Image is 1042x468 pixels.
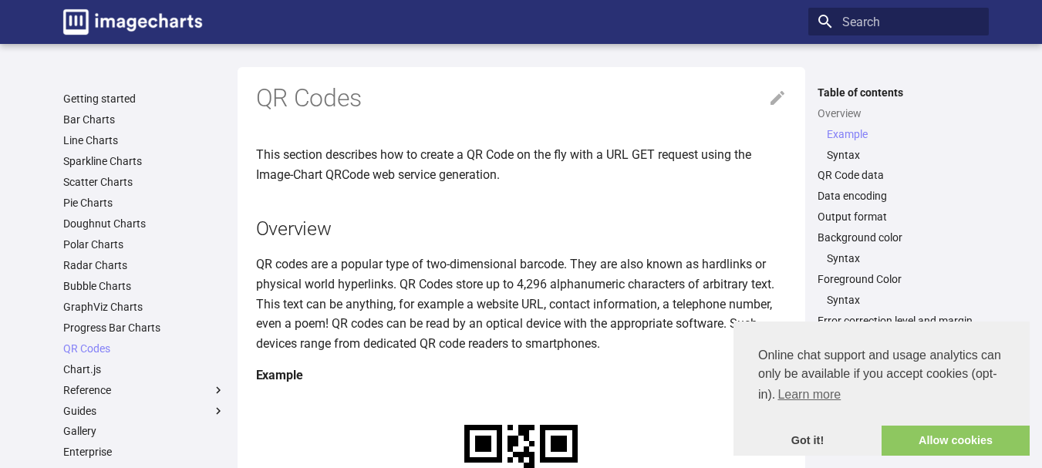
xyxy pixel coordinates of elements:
input: Search [808,8,989,35]
a: QR Codes [63,342,225,355]
a: learn more about cookies [775,383,843,406]
a: QR Code data [818,168,980,182]
a: Sparkline Charts [63,154,225,168]
h4: Example [256,365,787,386]
nav: Table of contents [808,86,989,328]
a: Image-Charts documentation [57,3,208,41]
nav: Overview [818,127,980,162]
a: Syntax [827,148,980,162]
a: Enterprise [63,445,225,459]
a: Polar Charts [63,237,225,251]
a: Background color [818,231,980,244]
div: cookieconsent [733,322,1030,456]
span: Online chat support and usage analytics can only be available if you accept cookies (opt-in). [758,346,1005,406]
nav: Background color [818,251,980,265]
label: Guides [63,404,225,418]
a: Syntax [827,251,980,265]
a: Foreground Color [818,272,980,286]
a: Example [827,127,980,141]
a: Doughnut Charts [63,217,225,231]
a: Chart.js [63,362,225,376]
label: Table of contents [808,86,989,99]
a: Radar Charts [63,258,225,272]
a: Scatter Charts [63,175,225,189]
img: logo [63,9,202,35]
a: GraphViz Charts [63,300,225,314]
p: QR codes are a popular type of two-dimensional barcode. They are also known as hardlinks or physi... [256,254,787,353]
label: Reference [63,383,225,397]
a: allow cookies [882,426,1030,456]
a: Pie Charts [63,196,225,210]
a: dismiss cookie message [733,426,882,456]
a: Overview [818,106,980,120]
a: Bubble Charts [63,279,225,293]
a: Line Charts [63,133,225,147]
a: Gallery [63,424,225,438]
nav: Foreground Color [818,293,980,307]
a: Data encoding [818,189,980,203]
a: Bar Charts [63,113,225,126]
a: Getting started [63,92,225,106]
a: Output format [818,210,980,224]
h2: Overview [256,215,787,242]
p: This section describes how to create a QR Code on the fly with a URL GET request using the Image-... [256,145,787,184]
a: Syntax [827,293,980,307]
a: Error correction level and margin [818,314,980,328]
a: Progress Bar Charts [63,321,225,335]
h1: QR Codes [256,82,787,115]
